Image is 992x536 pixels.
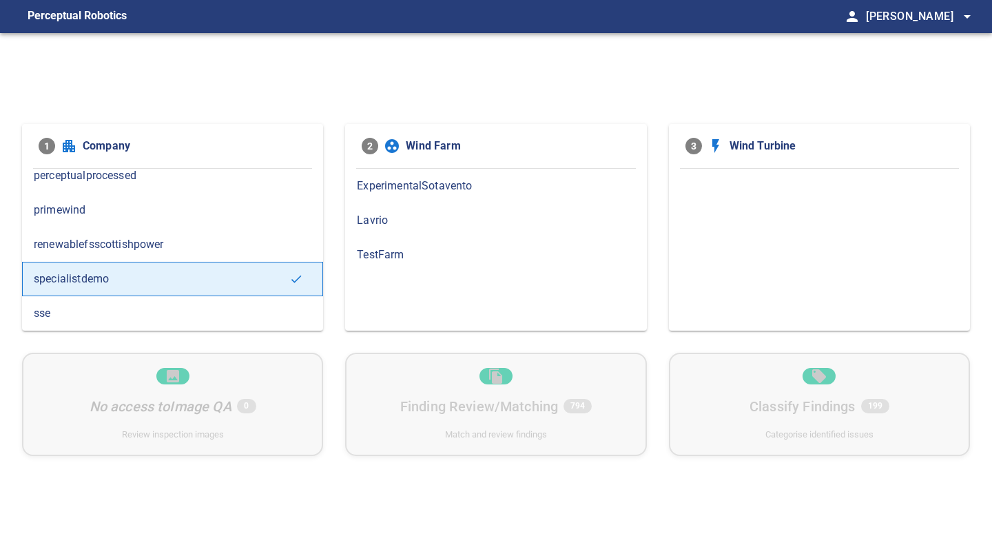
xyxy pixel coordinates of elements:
[22,262,323,296] div: specialistdemo
[866,7,975,26] span: [PERSON_NAME]
[959,8,975,25] span: arrow_drop_down
[406,138,630,154] span: Wind Farm
[357,247,634,263] span: TestFarm
[22,296,323,331] div: sse
[730,138,953,154] span: Wind Turbine
[83,138,307,154] span: Company
[28,6,127,28] figcaption: Perceptual Robotics
[34,305,311,322] span: sse
[357,178,634,194] span: ExperimentalSotavento
[34,236,311,253] span: renewablefsscottishpower
[39,138,55,154] span: 1
[34,202,311,218] span: primewind
[34,167,311,184] span: perceptualprocessed
[22,158,323,193] div: perceptualprocessed
[345,203,646,238] div: Lavrio
[362,138,378,154] span: 2
[22,193,323,227] div: primewind
[844,8,860,25] span: person
[860,3,975,30] button: [PERSON_NAME]
[685,138,702,154] span: 3
[345,169,646,203] div: ExperimentalSotavento
[357,212,634,229] span: Lavrio
[345,238,646,272] div: TestFarm
[22,227,323,262] div: renewablefsscottishpower
[34,271,289,287] span: specialistdemo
